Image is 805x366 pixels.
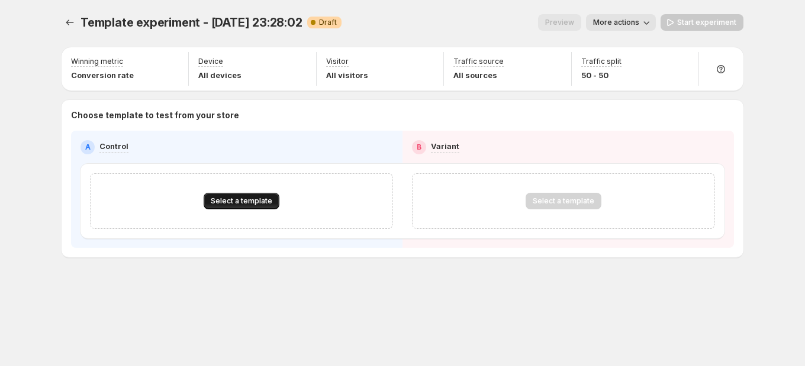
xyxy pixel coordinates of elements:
span: Template experiment - [DATE] 23:28:02 [80,15,302,30]
p: Visitor [326,57,349,66]
span: Draft [319,18,337,27]
p: All devices [198,69,241,81]
p: Traffic source [453,57,504,66]
span: Select a template [211,196,272,206]
p: Traffic split [581,57,622,66]
button: More actions [586,14,656,31]
p: Conversion rate [71,69,134,81]
h2: A [85,142,91,152]
p: Control [99,140,128,152]
p: All sources [453,69,504,81]
button: Experiments [62,14,78,31]
p: Choose template to test from your store [71,109,734,121]
span: More actions [593,18,639,27]
p: All visitors [326,69,368,81]
p: Variant [431,140,459,152]
p: Device [198,57,223,66]
button: Select a template [204,193,279,209]
p: Winning metric [71,57,123,66]
h2: B [417,142,421,152]
p: 50 - 50 [581,69,622,81]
